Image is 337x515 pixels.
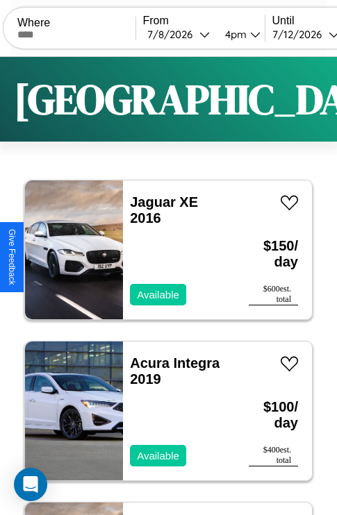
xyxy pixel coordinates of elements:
[249,445,298,466] div: $ 400 est. total
[147,28,199,41] div: 7 / 8 / 2026
[249,385,298,445] h3: $ 100 / day
[214,27,265,42] button: 4pm
[218,28,250,41] div: 4pm
[249,284,298,305] div: $ 600 est. total
[272,28,329,41] div: 7 / 12 / 2026
[130,355,220,387] a: Acura Integra 2019
[17,17,135,29] label: Where
[130,194,198,226] a: Jaguar XE 2016
[137,446,179,465] p: Available
[143,15,265,27] label: From
[7,229,17,285] div: Give Feedback
[249,224,298,284] h3: $ 150 / day
[137,285,179,304] p: Available
[143,27,214,42] button: 7/8/2026
[14,468,47,501] div: Open Intercom Messenger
